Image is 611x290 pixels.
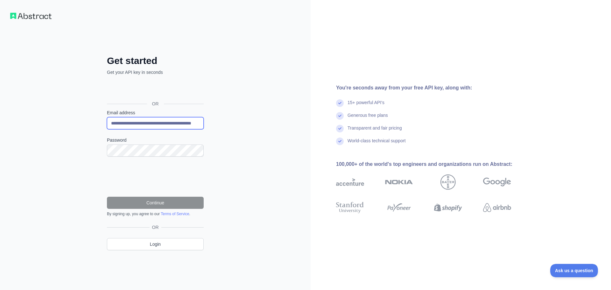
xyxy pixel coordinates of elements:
[107,211,204,216] div: By signing up, you agree to our .
[107,197,204,209] button: Continue
[336,99,344,107] img: check mark
[10,13,52,19] img: Workflow
[150,224,161,230] span: OR
[107,238,204,250] a: Login
[336,138,344,145] img: check mark
[107,164,204,189] iframe: reCAPTCHA
[440,174,456,190] img: bayer
[483,174,511,190] img: google
[385,174,413,190] img: nokia
[161,212,189,216] a: Terms of Service
[348,112,388,125] div: Generous free plans
[107,110,204,116] label: Email address
[483,201,511,215] img: airbnb
[336,112,344,120] img: check mark
[336,174,364,190] img: accenture
[107,55,204,67] h2: Get started
[434,201,462,215] img: shopify
[348,125,402,138] div: Transparent and fair pricing
[336,201,364,215] img: stanford university
[107,69,204,75] p: Get your API key in seconds
[550,264,598,277] iframe: Toggle Customer Support
[104,82,206,96] iframe: Sign in with Google Button
[336,84,531,92] div: You're seconds away from your free API key, along with:
[348,138,406,150] div: World-class technical support
[336,125,344,132] img: check mark
[107,137,204,143] label: Password
[385,201,413,215] img: payoneer
[147,101,164,107] span: OR
[348,99,384,112] div: 15+ powerful API's
[336,160,531,168] div: 100,000+ of the world's top engineers and organizations run on Abstract:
